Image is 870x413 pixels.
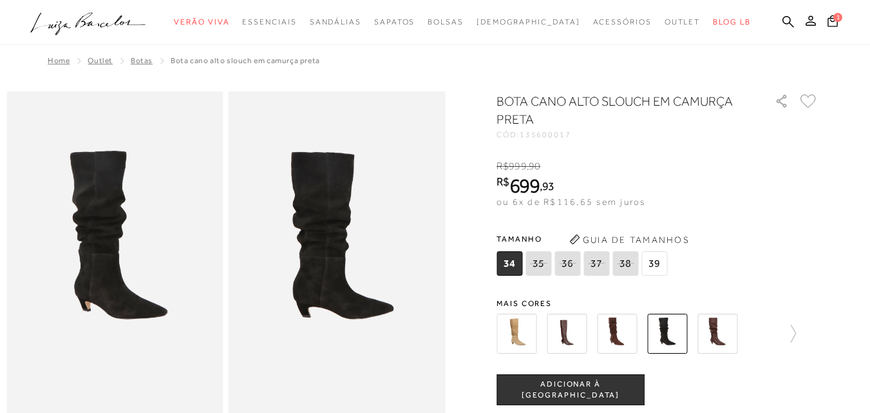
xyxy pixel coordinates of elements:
span: 38 [612,251,638,276]
a: categoryNavScreenReaderText [428,10,464,34]
span: 93 [542,179,554,193]
span: 90 [529,160,540,172]
img: BOTA CANO ALTO SLOUCH EM CAMURÇA PRETA [647,314,687,354]
span: ADICIONAR À [GEOGRAPHIC_DATA] [497,379,644,401]
a: BLOG LB [713,10,750,34]
a: categoryNavScreenReaderText [242,10,296,34]
span: [DEMOGRAPHIC_DATA] [477,17,580,26]
a: categoryNavScreenReaderText [665,10,701,34]
a: Botas [131,56,153,65]
span: 35 [525,251,551,276]
span: ou 6x de R$116,65 sem juros [496,197,645,207]
span: Tamanho [496,229,670,249]
img: BOTA CANO ALTO SLOUCH COFFEE [547,314,587,354]
span: 36 [554,251,580,276]
a: categoryNavScreenReaderText [174,10,229,34]
a: categoryNavScreenReaderText [310,10,361,34]
a: noSubCategoriesText [477,10,580,34]
span: Sapatos [374,17,415,26]
i: R$ [496,176,509,187]
button: ADICIONAR À [GEOGRAPHIC_DATA] [496,374,645,405]
a: categoryNavScreenReaderText [374,10,415,34]
i: , [540,180,554,192]
span: BOTA CANO ALTO SLOUCH EM CAMURÇA PRETA [171,56,320,65]
img: BOTA CANO ALTO SLOUCH CAMURÇA BEGE FENDI [496,314,536,354]
span: Acessórios [593,17,652,26]
i: R$ [496,160,509,172]
button: 1 [824,14,842,32]
span: 37 [583,251,609,276]
span: 135600017 [520,130,571,139]
span: 699 [509,174,540,197]
span: BLOG LB [713,17,750,26]
span: Bolsas [428,17,464,26]
a: Outlet [88,56,113,65]
span: Essenciais [242,17,296,26]
a: Home [48,56,70,65]
div: CÓD: [496,131,754,139]
img: BOTA CANO ALTO SLOUCH EM CAMURÇA CAFÉ [597,314,637,354]
button: Guia de Tamanhos [565,229,694,250]
span: 1 [833,13,842,22]
span: Outlet [665,17,701,26]
i: , [527,160,541,172]
span: 34 [496,251,522,276]
span: Sandálias [310,17,361,26]
a: categoryNavScreenReaderText [593,10,652,34]
span: 39 [641,251,667,276]
span: Verão Viva [174,17,229,26]
h1: BOTA CANO ALTO SLOUCH EM CAMURÇA PRETA [496,92,738,128]
span: Mais cores [496,300,818,307]
img: BOTA CANO ALTO SLOUCH EM COURO CAFÉ [697,314,737,354]
span: 999 [509,160,526,172]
